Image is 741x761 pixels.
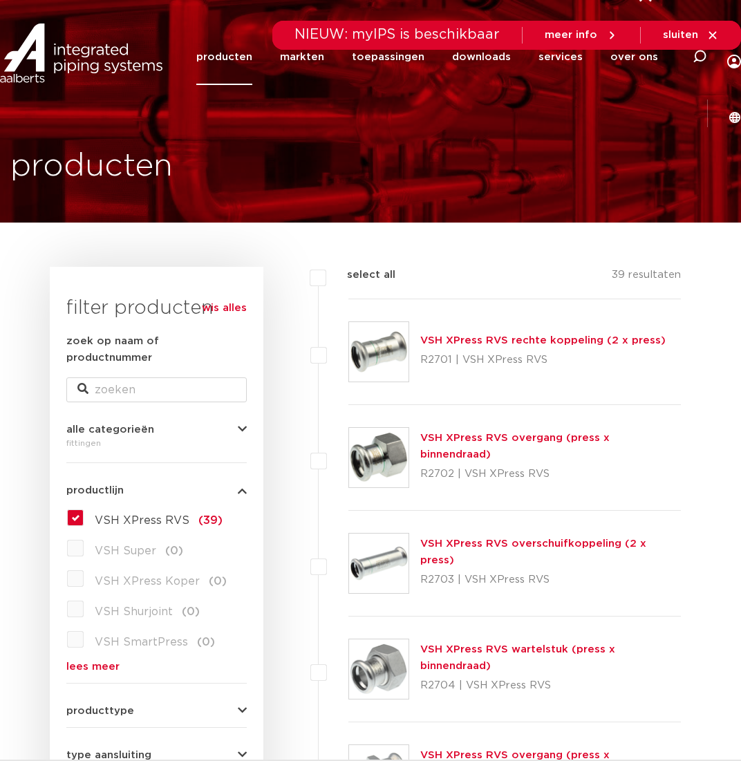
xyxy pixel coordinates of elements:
p: R2701 | VSH XPress RVS [420,349,666,371]
img: Thumbnail for VSH XPress RVS wartelstuk (press x binnendraad) [349,639,409,699]
img: Thumbnail for VSH XPress RVS rechte koppeling (2 x press) [349,322,409,382]
span: VSH Super [95,545,156,556]
label: select all [326,267,395,283]
a: VSH XPress RVS overschuifkoppeling (2 x press) [420,538,646,565]
button: producttype [66,706,247,716]
a: downloads [452,29,511,85]
div: my IPS [727,25,741,89]
span: productlijn [66,485,124,496]
a: wis alles [202,300,247,317]
a: VSH XPress RVS overgang (press x binnendraad) [420,433,610,460]
span: meer info [545,30,597,40]
span: (39) [198,515,223,526]
a: toepassingen [352,29,424,85]
a: VSH XPress RVS wartelstuk (press x binnendraad) [420,644,615,671]
span: (0) [197,637,215,648]
p: R2704 | VSH XPress RVS [420,675,681,697]
nav: Menu [196,29,658,85]
p: 39 resultaten [612,267,681,288]
a: producten [196,29,252,85]
img: Thumbnail for VSH XPress RVS overschuifkoppeling (2 x press) [349,534,409,593]
a: services [538,29,583,85]
span: (0) [165,545,183,556]
a: VSH XPress RVS rechte koppeling (2 x press) [420,335,666,346]
button: type aansluiting [66,750,247,760]
span: (0) [209,576,227,587]
h1: producten [10,144,173,189]
input: zoeken [66,377,247,402]
p: R2703 | VSH XPress RVS [420,569,681,591]
button: productlijn [66,485,247,496]
div: fittingen [66,435,247,451]
span: VSH XPress RVS [95,515,189,526]
span: sluiten [663,30,698,40]
h3: filter producten [66,294,247,322]
span: VSH SmartPress [95,637,188,648]
a: sluiten [663,29,719,41]
span: VSH Shurjoint [95,606,173,617]
img: Thumbnail for VSH XPress RVS overgang (press x binnendraad) [349,428,409,487]
span: alle categorieën [66,424,154,435]
p: R2702 | VSH XPress RVS [420,463,681,485]
span: NIEUW: myIPS is beschikbaar [294,28,500,41]
a: meer info [545,29,618,41]
span: producttype [66,706,134,716]
a: over ons [610,29,658,85]
a: markten [280,29,324,85]
span: (0) [182,606,200,617]
span: VSH XPress Koper [95,576,200,587]
a: lees meer [66,661,247,672]
label: zoek op naam of productnummer [66,333,247,366]
span: type aansluiting [66,750,151,760]
button: alle categorieën [66,424,247,435]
